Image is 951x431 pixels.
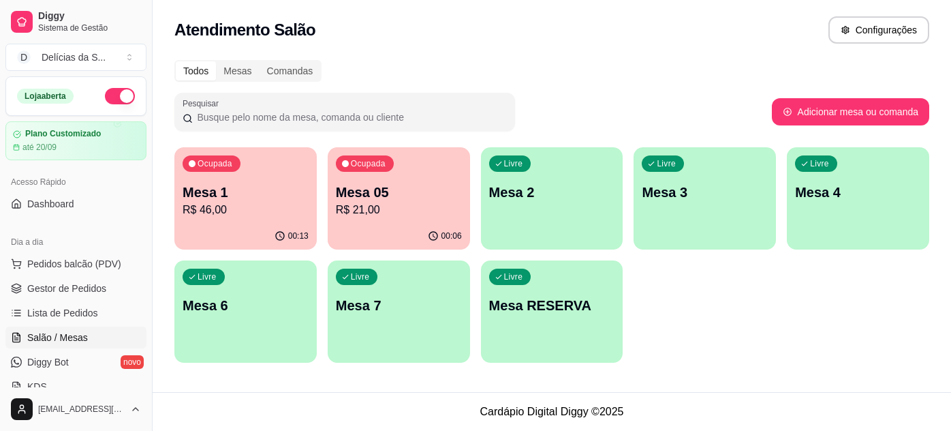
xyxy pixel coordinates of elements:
[17,50,31,64] span: D
[183,202,309,218] p: R$ 46,00
[42,50,106,64] div: Delícias da S ...
[27,282,106,295] span: Gestor de Pedidos
[38,404,125,415] span: [EMAIL_ADDRESS][DOMAIN_NAME]
[183,183,309,202] p: Mesa 1
[183,98,223,109] label: Pesquisar
[795,183,921,202] p: Mesa 4
[5,351,146,373] a: Diggy Botnovo
[22,142,57,153] article: até 20/09
[260,61,321,80] div: Comandas
[27,331,88,344] span: Salão / Mesas
[5,278,146,299] a: Gestor de Pedidos
[174,147,317,250] button: OcupadaMesa 1R$ 46,0000:13
[5,393,146,426] button: [EMAIL_ADDRESS][DOMAIN_NAME]
[17,89,74,104] div: Loja aberta
[5,302,146,324] a: Lista de Pedidos
[787,147,929,250] button: LivreMesa 4
[27,355,69,369] span: Diggy Bot
[489,296,615,315] p: Mesa RESERVA
[5,193,146,215] a: Dashboard
[328,147,470,250] button: OcupadaMesa 05R$ 21,0000:06
[336,202,462,218] p: R$ 21,00
[642,183,768,202] p: Mesa 3
[351,271,370,282] p: Livre
[504,158,523,169] p: Livre
[828,16,929,44] button: Configurações
[198,271,217,282] p: Livre
[481,261,623,363] button: LivreMesa RESERVA
[183,296,309,315] p: Mesa 6
[5,376,146,398] a: KDS
[198,158,232,169] p: Ocupada
[5,253,146,275] button: Pedidos balcão (PDV)
[288,231,309,241] p: 00:13
[5,231,146,253] div: Dia a dia
[153,392,951,431] footer: Cardápio Digital Diggy © 2025
[634,147,776,250] button: LivreMesa 3
[336,183,462,202] p: Mesa 05
[193,110,507,124] input: Pesquisar
[5,327,146,348] a: Salão / Mesas
[657,158,676,169] p: Livre
[481,147,623,250] button: LivreMesa 2
[176,61,216,80] div: Todos
[351,158,386,169] p: Ocupada
[27,257,121,271] span: Pedidos balcão (PDV)
[504,271,523,282] p: Livre
[328,261,470,363] button: LivreMesa 7
[441,231,462,241] p: 00:06
[25,129,101,139] article: Plano Customizado
[38,23,141,33] span: Sistema de Gestão
[105,88,135,104] button: Alterar Status
[810,158,829,169] p: Livre
[27,380,47,393] span: KDS
[38,10,141,23] span: Diggy
[216,61,259,80] div: Mesas
[336,296,462,315] p: Mesa 7
[772,98,929,125] button: Adicionar mesa ou comanda
[5,171,146,193] div: Acesso Rápido
[27,197,74,211] span: Dashboard
[5,5,146,38] a: DiggySistema de Gestão
[27,306,98,320] span: Lista de Pedidos
[174,261,317,363] button: LivreMesa 6
[174,19,315,41] h2: Atendimento Salão
[489,183,615,202] p: Mesa 2
[5,121,146,160] a: Plano Customizadoaté 20/09
[5,44,146,71] button: Select a team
